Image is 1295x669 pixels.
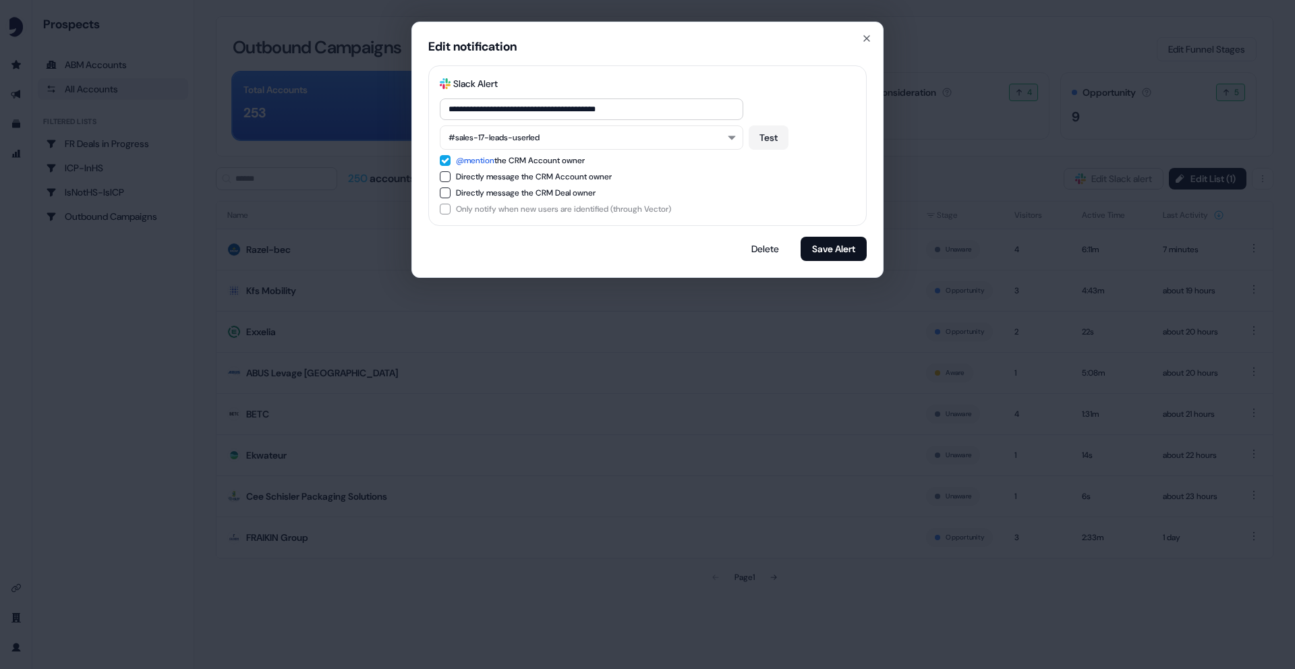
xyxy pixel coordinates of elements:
[453,77,498,90] div: Slack Alert
[741,237,790,261] button: Delete
[749,125,788,150] button: Test
[428,38,517,55] div: Edit notification
[456,170,612,183] div: Directly message the CRM Account owner
[801,237,867,261] button: Save Alert
[456,186,596,200] div: Directly message the CRM Deal owner
[456,155,494,166] span: @mention
[456,154,585,167] div: the CRM Account owner
[440,125,743,150] button: #sales-17-leads-userled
